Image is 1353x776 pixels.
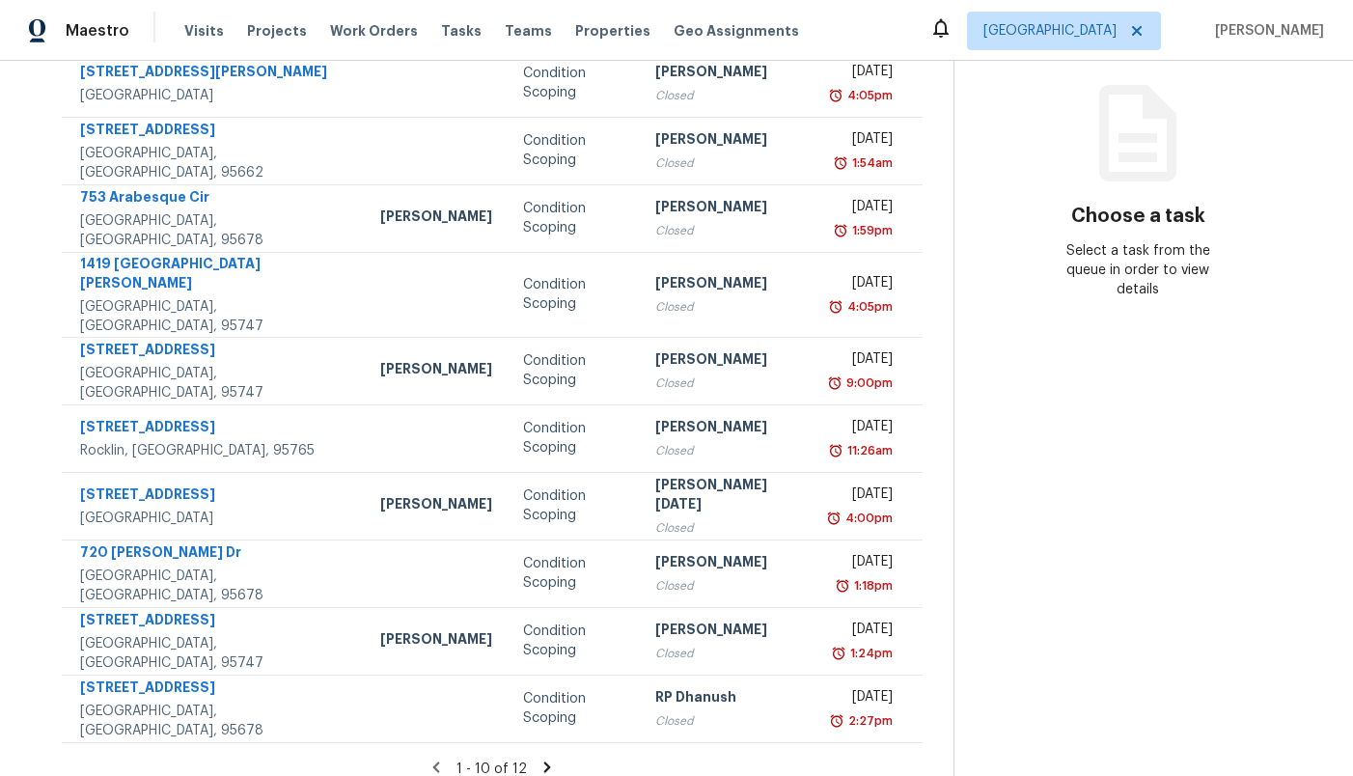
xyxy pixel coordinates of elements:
[1046,241,1230,299] div: Select a task from the queue in order to view details
[380,359,492,383] div: [PERSON_NAME]
[848,153,893,173] div: 1:54am
[247,21,307,41] span: Projects
[655,518,799,538] div: Closed
[80,340,349,364] div: [STREET_ADDRESS]
[80,634,349,673] div: [GEOGRAPHIC_DATA], [GEOGRAPHIC_DATA], 95747
[850,576,893,596] div: 1:18pm
[523,419,625,457] div: Condition Scoping
[523,64,625,102] div: Condition Scoping
[80,485,349,509] div: [STREET_ADDRESS]
[846,644,893,663] div: 1:24pm
[826,509,842,528] img: Overdue Alarm Icon
[833,153,848,173] img: Overdue Alarm Icon
[441,24,482,38] span: Tasks
[655,552,799,576] div: [PERSON_NAME]
[80,364,349,402] div: [GEOGRAPHIC_DATA], [GEOGRAPHIC_DATA], 95747
[66,21,129,41] span: Maestro
[80,542,349,567] div: 720 [PERSON_NAME] Dr
[828,86,843,105] img: Overdue Alarm Icon
[830,273,892,297] div: [DATE]
[655,417,799,441] div: [PERSON_NAME]
[655,687,799,711] div: RP Dhanush
[830,417,892,441] div: [DATE]
[655,374,799,393] div: Closed
[523,351,625,390] div: Condition Scoping
[655,711,799,731] div: Closed
[674,21,799,41] span: Geo Assignments
[844,711,893,731] div: 2:27pm
[827,374,842,393] img: Overdue Alarm Icon
[523,275,625,314] div: Condition Scoping
[523,486,625,525] div: Condition Scoping
[80,187,349,211] div: 753 Arabesque Cir
[983,21,1117,41] span: [GEOGRAPHIC_DATA]
[655,62,799,86] div: [PERSON_NAME]
[830,62,892,86] div: [DATE]
[380,494,492,518] div: [PERSON_NAME]
[523,554,625,593] div: Condition Scoping
[835,576,850,596] img: Overdue Alarm Icon
[655,620,799,644] div: [PERSON_NAME]
[655,475,799,518] div: [PERSON_NAME][DATE]
[1071,207,1205,226] h3: Choose a task
[80,211,349,250] div: [GEOGRAPHIC_DATA], [GEOGRAPHIC_DATA], 95678
[828,441,843,460] img: Overdue Alarm Icon
[829,711,844,731] img: Overdue Alarm Icon
[80,610,349,634] div: [STREET_ADDRESS]
[80,120,349,144] div: [STREET_ADDRESS]
[830,485,892,509] div: [DATE]
[523,622,625,660] div: Condition Scoping
[80,441,349,460] div: Rocklin, [GEOGRAPHIC_DATA], 95765
[828,297,843,317] img: Overdue Alarm Icon
[833,221,848,240] img: Overdue Alarm Icon
[380,629,492,653] div: [PERSON_NAME]
[655,349,799,374] div: [PERSON_NAME]
[831,644,846,663] img: Overdue Alarm Icon
[655,129,799,153] div: [PERSON_NAME]
[843,297,893,317] div: 4:05pm
[80,678,349,702] div: [STREET_ADDRESS]
[523,131,625,170] div: Condition Scoping
[184,21,224,41] span: Visits
[830,552,892,576] div: [DATE]
[843,441,893,460] div: 11:26am
[523,689,625,728] div: Condition Scoping
[655,297,799,317] div: Closed
[655,86,799,105] div: Closed
[830,687,892,711] div: [DATE]
[842,509,893,528] div: 4:00pm
[80,702,349,740] div: [GEOGRAPHIC_DATA], [GEOGRAPHIC_DATA], 95678
[380,207,492,231] div: [PERSON_NAME]
[1207,21,1324,41] span: [PERSON_NAME]
[80,297,349,336] div: [GEOGRAPHIC_DATA], [GEOGRAPHIC_DATA], 95747
[655,441,799,460] div: Closed
[655,197,799,221] div: [PERSON_NAME]
[80,509,349,528] div: [GEOGRAPHIC_DATA]
[80,567,349,605] div: [GEOGRAPHIC_DATA], [GEOGRAPHIC_DATA], 95678
[655,273,799,297] div: [PERSON_NAME]
[456,762,527,776] span: 1 - 10 of 12
[330,21,418,41] span: Work Orders
[80,254,349,297] div: 1419 [GEOGRAPHIC_DATA][PERSON_NAME]
[830,620,892,644] div: [DATE]
[655,576,799,596] div: Closed
[80,144,349,182] div: [GEOGRAPHIC_DATA], [GEOGRAPHIC_DATA], 95662
[830,349,892,374] div: [DATE]
[523,199,625,237] div: Condition Scoping
[80,417,349,441] div: [STREET_ADDRESS]
[80,86,349,105] div: [GEOGRAPHIC_DATA]
[655,644,799,663] div: Closed
[830,129,892,153] div: [DATE]
[575,21,650,41] span: Properties
[843,86,893,105] div: 4:05pm
[505,21,552,41] span: Teams
[830,197,892,221] div: [DATE]
[80,62,349,86] div: [STREET_ADDRESS][PERSON_NAME]
[655,221,799,240] div: Closed
[848,221,893,240] div: 1:59pm
[655,153,799,173] div: Closed
[842,374,893,393] div: 9:00pm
